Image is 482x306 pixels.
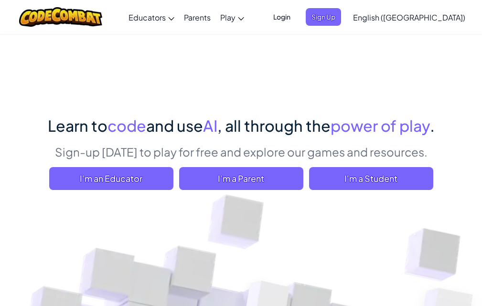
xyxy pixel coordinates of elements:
[49,167,173,190] a: I'm an Educator
[48,144,435,160] p: Sign-up [DATE] to play for free and explore our games and resources.
[19,7,103,27] img: CodeCombat logo
[129,12,166,22] span: Educators
[124,4,179,30] a: Educators
[146,116,203,135] span: and use
[309,167,433,190] button: I'm a Student
[306,8,341,26] button: Sign Up
[107,116,146,135] span: code
[348,4,470,30] a: English ([GEOGRAPHIC_DATA])
[179,4,215,30] a: Parents
[331,116,430,135] span: power of play
[203,116,217,135] span: AI
[179,167,303,190] a: I'm a Parent
[48,116,107,135] span: Learn to
[220,12,236,22] span: Play
[217,116,331,135] span: , all through the
[268,8,296,26] button: Login
[430,116,435,135] span: .
[215,4,249,30] a: Play
[353,12,465,22] span: English ([GEOGRAPHIC_DATA])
